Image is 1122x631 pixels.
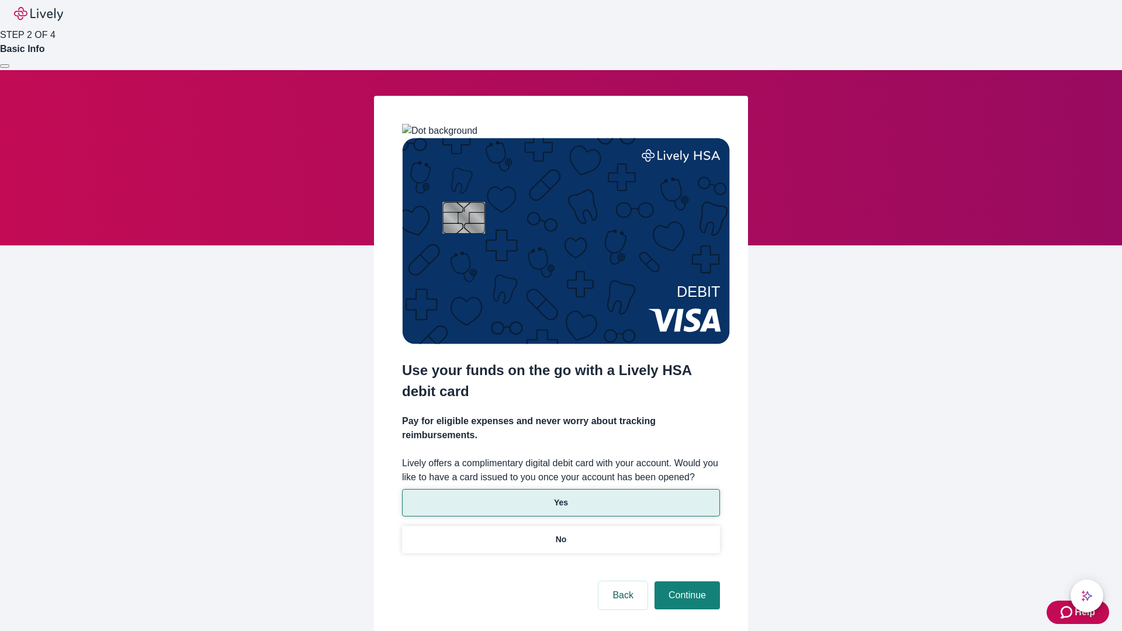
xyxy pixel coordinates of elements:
[1071,580,1103,612] button: chat
[554,497,568,509] p: Yes
[654,581,720,609] button: Continue
[1061,605,1075,619] svg: Zendesk support icon
[402,124,477,138] img: Dot background
[1081,590,1093,602] svg: Lively AI Assistant
[14,7,63,21] img: Lively
[402,360,720,402] h2: Use your funds on the go with a Lively HSA debit card
[556,533,567,546] p: No
[1075,605,1095,619] span: Help
[402,526,720,553] button: No
[402,414,720,442] h4: Pay for eligible expenses and never worry about tracking reimbursements.
[1047,601,1109,624] button: Zendesk support iconHelp
[402,456,720,484] label: Lively offers a complimentary digital debit card with your account. Would you like to have a card...
[598,581,647,609] button: Back
[402,489,720,516] button: Yes
[402,138,730,344] img: Debit card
